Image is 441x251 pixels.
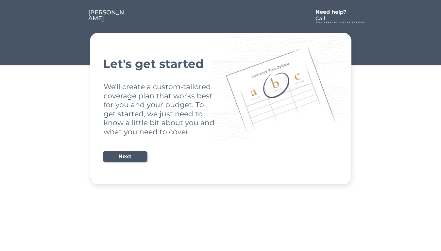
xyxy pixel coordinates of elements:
[103,58,338,70] div: Let's get started
[315,9,353,15] div: Need help?
[88,9,126,23] a: [PERSON_NAME]
[88,9,126,21] div: [PERSON_NAME]
[104,82,216,136] div: We'll create a custom-tailored coverage plan that works best for you and your budget. To get star...
[315,16,366,32] div: Call [PHONE_NUMBER]
[103,151,147,162] button: Next
[315,16,366,23] a: Call [PHONE_NUMBER]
